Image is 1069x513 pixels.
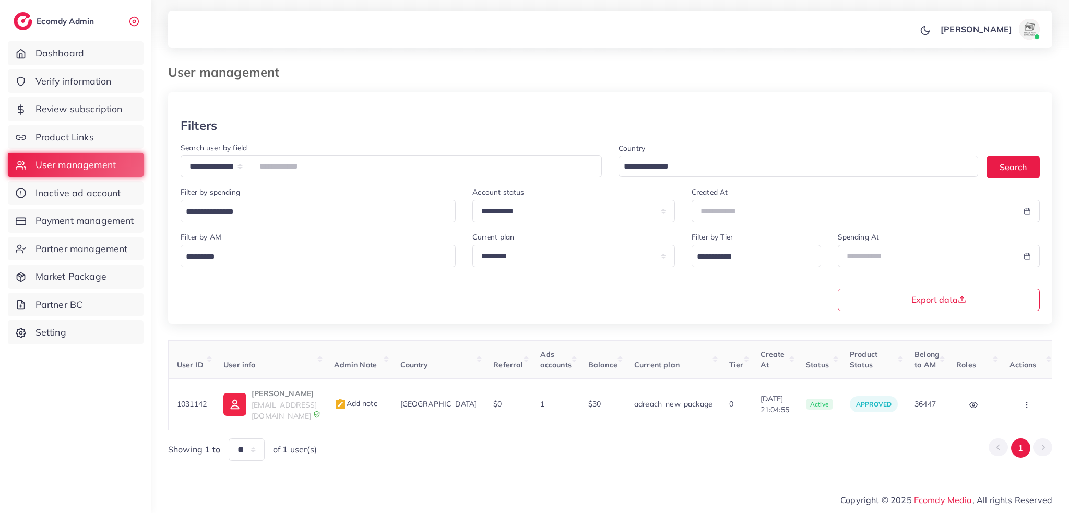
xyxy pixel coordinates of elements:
span: [EMAIL_ADDRESS][DOMAIN_NAME] [252,400,317,420]
a: Partner management [8,237,144,261]
input: Search for option [620,159,965,175]
span: Product Links [35,130,94,144]
span: Current plan [634,360,680,369]
p: [PERSON_NAME] [941,23,1012,35]
p: [PERSON_NAME] [252,387,317,400]
span: User info [223,360,255,369]
span: Export data [911,295,966,304]
span: Review subscription [35,102,123,116]
span: Roles [956,360,976,369]
a: [PERSON_NAME][EMAIL_ADDRESS][DOMAIN_NAME] [223,387,317,421]
label: Search user by field [181,142,247,153]
span: [GEOGRAPHIC_DATA] [400,399,477,409]
span: 1 [540,399,544,409]
span: Dashboard [35,46,84,60]
span: 1031142 [177,399,207,409]
label: Country [619,143,645,153]
a: Market Package [8,265,144,289]
span: active [806,399,833,410]
span: Referral [493,360,523,369]
label: Filter by AM [181,232,221,242]
input: Search for option [182,249,442,265]
span: Belong to AM [914,350,940,369]
span: of 1 user(s) [273,444,317,456]
a: [PERSON_NAME]avatar [935,19,1044,40]
a: Partner BC [8,293,144,317]
span: Country [400,360,429,369]
span: adreach_new_package [634,399,712,409]
a: logoEcomdy Admin [14,12,97,30]
button: Search [987,156,1040,178]
a: Review subscription [8,97,144,121]
span: Ads accounts [540,350,572,369]
span: User ID [177,360,204,369]
button: Export data [838,289,1040,311]
span: $30 [588,399,601,409]
span: Tier [729,360,744,369]
span: approved [856,400,892,408]
input: Search for option [182,204,442,220]
a: Verify information [8,69,144,93]
img: admin_note.cdd0b510.svg [334,398,347,411]
div: Search for option [181,245,456,267]
label: Filter by Tier [692,232,733,242]
a: User management [8,153,144,177]
span: Partner management [35,242,128,256]
button: Go to page 1 [1011,438,1030,458]
span: User management [35,158,116,172]
a: Payment management [8,209,144,233]
label: Account status [472,187,524,197]
span: Actions [1009,360,1036,369]
a: Product Links [8,125,144,149]
label: Current plan [472,232,514,242]
h3: Filters [181,118,217,133]
input: Search for option [693,249,807,265]
a: Ecomdy Media [914,495,972,505]
label: Filter by spending [181,187,240,197]
span: Copyright © 2025 [840,494,1052,506]
span: 36447 [914,399,936,409]
span: Admin Note [334,360,377,369]
span: Product Status [850,350,877,369]
span: Inactive ad account [35,186,121,200]
label: Spending At [838,232,880,242]
span: Balance [588,360,617,369]
img: ic-user-info.36bf1079.svg [223,393,246,416]
span: Add note [334,399,378,408]
span: Status [806,360,829,369]
span: Create At [761,350,785,369]
label: Created At [692,187,728,197]
div: Search for option [692,245,821,267]
div: Search for option [619,156,978,177]
span: 0 [729,399,733,409]
img: 9CAL8B2pu8EFxCJHYAAAAldEVYdGRhdGU6Y3JlYXRlADIwMjItMTItMDlUMDQ6NTg6MzkrMDA6MDBXSlgLAAAAJXRFWHRkYXR... [313,411,320,418]
span: Verify information [35,75,112,88]
span: Showing 1 to [168,444,220,456]
img: avatar [1019,19,1040,40]
span: , All rights Reserved [972,494,1052,506]
span: Market Package [35,270,106,283]
img: logo [14,12,32,30]
span: [DATE] 21:04:55 [761,393,789,415]
span: Setting [35,326,66,339]
ul: Pagination [989,438,1052,458]
a: Inactive ad account [8,181,144,205]
a: Dashboard [8,41,144,65]
span: $0 [493,399,502,409]
span: Payment management [35,214,134,228]
h2: Ecomdy Admin [37,16,97,26]
span: Partner BC [35,298,83,312]
h3: User management [168,65,288,80]
div: Search for option [181,200,456,222]
a: Setting [8,320,144,344]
